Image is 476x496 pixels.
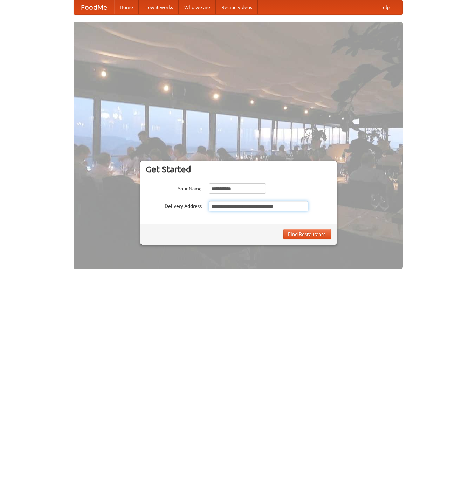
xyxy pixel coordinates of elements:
label: Delivery Address [146,201,202,210]
a: Help [374,0,395,14]
a: How it works [139,0,179,14]
button: Find Restaurants! [283,229,331,239]
a: Home [114,0,139,14]
label: Your Name [146,183,202,192]
a: FoodMe [74,0,114,14]
h3: Get Started [146,164,331,175]
a: Recipe videos [216,0,258,14]
a: Who we are [179,0,216,14]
